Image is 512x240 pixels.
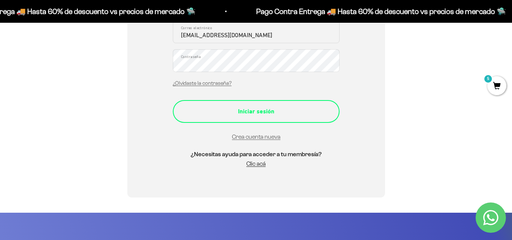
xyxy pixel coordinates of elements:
[173,149,340,159] h5: ¿Necesitas ayuda para acceder a tu membresía?
[255,5,505,17] p: Pago Contra Entrega 🚚 Hasta 60% de descuento vs precios de mercado 🛸
[487,82,506,91] a: 5
[173,100,340,123] button: Iniciar sesión
[188,107,324,116] div: Iniciar sesión
[232,133,280,140] a: Crea cuenta nueva
[484,74,493,83] mark: 5
[173,80,232,86] a: ¿Olvidaste la contraseña?
[246,160,266,167] a: Clic acá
